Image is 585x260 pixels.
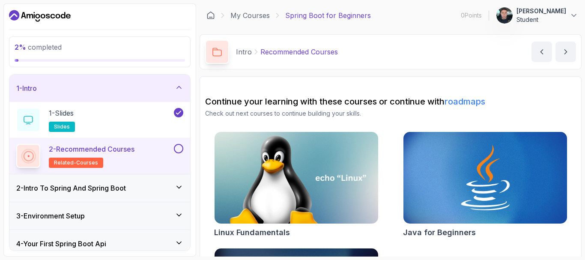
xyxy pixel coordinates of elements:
h3: 1 - Intro [16,83,37,93]
h2: Linux Fundamentals [214,227,290,239]
p: Intro [236,47,252,57]
p: Check out next courses to continue building your skills. [205,109,576,118]
button: 2-Intro To Spring And Spring Boot [9,174,190,202]
button: 3-Environment Setup [9,202,190,230]
span: related-courses [54,159,98,166]
button: 1-Slidesslides [16,108,183,132]
button: previous content [531,42,552,62]
a: roadmaps [445,96,485,107]
p: 2 - Recommended Courses [49,144,134,154]
span: slides [54,123,70,130]
h2: Java for Beginners [403,227,476,239]
button: 2-Recommended Coursesrelated-courses [16,144,183,168]
button: 1-Intro [9,75,190,102]
p: Spring Boot for Beginners [285,10,371,21]
h2: Continue your learning with these courses or continue with [205,96,576,108]
button: 4-Your First Spring Boot Api [9,230,190,257]
p: 1 - Slides [49,108,74,118]
img: user profile image [496,7,513,24]
a: Dashboard [206,11,215,20]
a: Dashboard [9,9,71,23]
img: Java for Beginners card [403,132,567,224]
button: next content [555,42,576,62]
a: My Courses [230,10,270,21]
p: [PERSON_NAME] [516,7,566,15]
h3: 4 - Your First Spring Boot Api [16,239,106,249]
a: Linux Fundamentals cardLinux Fundamentals [214,131,379,239]
a: Java for Beginners cardJava for Beginners [403,131,567,239]
span: completed [15,43,62,51]
p: 0 Points [461,11,482,20]
h3: 2 - Intro To Spring And Spring Boot [16,183,126,193]
p: Student [516,15,566,24]
h3: 3 - Environment Setup [16,211,85,221]
img: Linux Fundamentals card [215,132,378,224]
p: Recommended Courses [260,47,338,57]
button: user profile image[PERSON_NAME]Student [496,7,578,24]
span: 2 % [15,43,26,51]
